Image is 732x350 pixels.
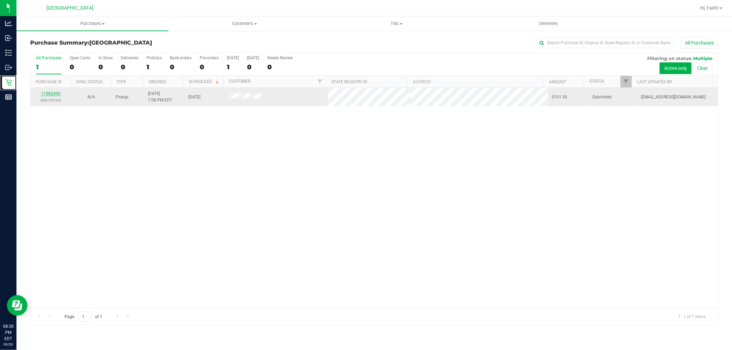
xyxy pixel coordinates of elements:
[267,56,293,60] div: Needs Review
[693,56,712,61] span: Multiple
[660,62,692,74] button: Active only
[79,311,91,322] input: 1
[47,5,94,11] span: [GEOGRAPHIC_DATA]
[321,16,473,31] a: Tills
[620,76,632,87] a: Filter
[70,56,90,60] div: Open Carts
[147,63,162,71] div: 1
[3,323,13,342] p: 08:30 PM EDT
[5,79,12,86] inline-svg: Retail
[641,94,706,100] span: [EMAIL_ADDRESS][DOMAIN_NAME]
[170,63,191,71] div: 0
[121,56,138,60] div: Deliveries
[3,342,13,347] p: 09/20
[148,90,172,104] span: [DATE] 7:08 PM EDT
[35,97,67,104] p: (326152165)
[5,35,12,41] inline-svg: Inbound
[200,63,219,71] div: 0
[530,21,567,27] span: Deliveries
[549,80,566,84] a: Amount
[700,5,719,11] span: Hi, Faith!
[89,39,152,46] span: [GEOGRAPHIC_DATA]
[647,56,692,61] span: Filtering on status:
[227,56,239,60] div: [DATE]
[36,56,61,60] div: All Purchases
[88,94,95,100] button: N/A
[70,63,90,71] div: 0
[331,80,367,84] a: State Registry ID
[170,56,191,60] div: Back-orders
[693,62,712,74] button: Clear
[5,94,12,100] inline-svg: Reports
[30,40,259,46] h3: Purchase Summary:
[267,63,293,71] div: 0
[189,79,220,84] a: Scheduled
[314,76,325,87] a: Filter
[227,63,239,71] div: 1
[59,311,108,322] span: Page of 1
[593,94,612,100] span: Submitted
[321,21,472,27] span: Tills
[5,49,12,56] inline-svg: Inventory
[149,80,166,84] a: Ordered
[188,94,200,100] span: [DATE]
[536,38,674,48] input: Search Purchase ID, Original ID, State Registry ID or Customer Name...
[169,16,321,31] a: Customers
[5,64,12,71] inline-svg: Outbound
[88,95,95,99] span: Not Applicable
[147,56,162,60] div: PickUps
[673,311,711,322] span: 1 - 1 of 1 items
[116,94,128,100] span: Pickup
[473,16,625,31] a: Deliveries
[116,80,126,84] a: Type
[200,56,219,60] div: Pre-orders
[41,91,60,96] a: 11982496
[247,56,259,60] div: [DATE]
[247,63,259,71] div: 0
[638,80,672,84] a: Last Updated By
[552,94,568,100] span: $101.50
[5,20,12,27] inline-svg: Analytics
[98,63,113,71] div: 0
[7,295,27,316] iframe: Resource center
[16,21,169,27] span: Purchases
[76,80,103,84] a: Sync Status
[589,79,604,84] a: Status
[681,37,718,49] button: All Purchases
[36,80,62,84] a: Purchase ID
[407,76,544,88] th: Address
[229,79,250,84] a: Customer
[121,63,138,71] div: 0
[169,21,320,27] span: Customers
[16,16,169,31] a: Purchases
[98,56,113,60] div: In Store
[36,63,61,71] div: 1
